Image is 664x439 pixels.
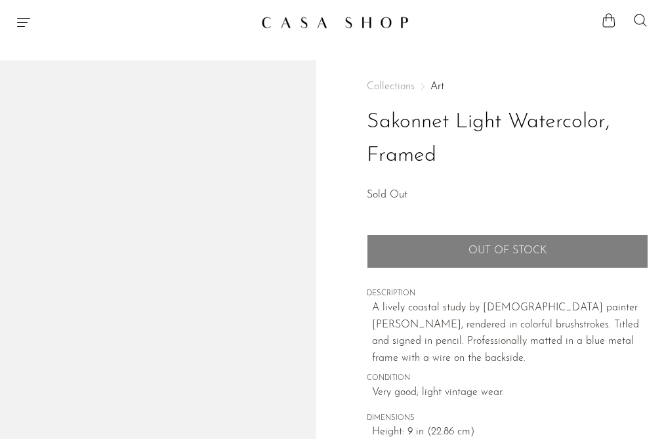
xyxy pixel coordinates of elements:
[372,385,648,402] span: Very good; light vintage wear.
[367,288,648,300] span: DESCRIPTION
[367,234,648,268] button: Add to cart
[468,245,547,257] span: Out of stock
[367,190,407,200] span: Sold Out
[367,413,648,425] span: DIMENSIONS
[367,81,648,92] nav: Breadcrumbs
[430,81,444,92] a: Art
[367,373,648,385] span: CONDITION
[16,14,31,30] button: Menu
[367,106,648,173] h1: Sakonnet Light Watercolor, Framed
[367,81,415,92] span: Collections
[372,300,648,367] p: A lively coastal study by [DEMOGRAPHIC_DATA] painter [PERSON_NAME], rendered in colorful brushstr...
